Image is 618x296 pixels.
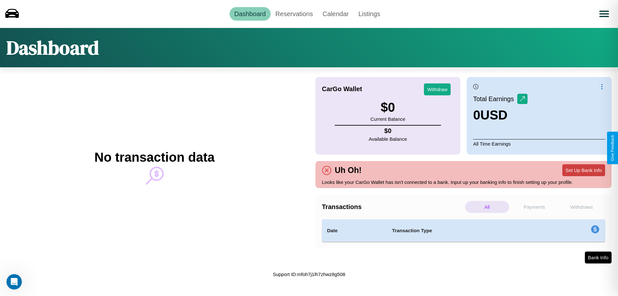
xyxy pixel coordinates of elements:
[392,227,538,234] h4: Transaction Type
[6,274,22,290] iframe: Intercom live chat
[94,150,214,165] h2: No transaction data
[322,219,605,242] table: simple table
[327,227,382,234] h4: Date
[610,135,615,161] div: Give Feedback
[318,7,353,21] a: Calendar
[370,115,405,123] p: Current Balance
[6,34,99,61] h1: Dashboard
[595,5,613,23] button: Open menu
[271,7,318,21] a: Reservations
[322,85,362,93] h4: CarGo Wallet
[512,201,557,213] p: Payments
[369,135,407,143] p: Available Balance
[332,166,365,175] h4: Uh Oh!
[559,201,604,213] p: Withdraws
[370,100,405,115] h3: $ 0
[473,93,517,105] p: Total Earnings
[353,7,385,21] a: Listings
[585,252,612,263] button: Bank Info
[273,270,345,279] p: Support ID: mfoh7j1lh7zhwz8g508
[465,201,509,213] p: All
[322,178,605,186] p: Looks like your CarGo Wallet has isn't connected to a bank. Input up your banking info to finish ...
[473,108,528,122] h3: 0 USD
[369,127,407,135] h4: $ 0
[473,139,605,148] p: All Time Earnings
[424,83,451,95] button: Withdraw
[322,203,464,211] h4: Transactions
[229,7,271,21] a: Dashboard
[562,164,605,176] button: Set Up Bank Info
